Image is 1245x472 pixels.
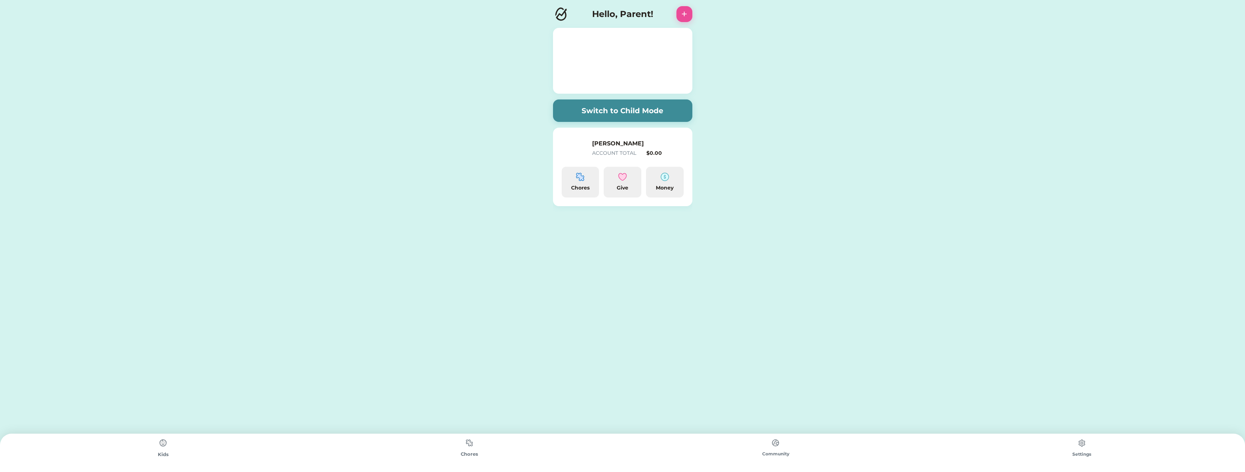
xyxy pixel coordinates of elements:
div: Give [607,184,638,192]
img: yH5BAEAAAAALAAAAAABAAEAAAIBRAA7 [562,136,585,160]
img: money-cash-dollar-coin--accounting-billing-payment-cash-coin-currency-money-finance.svg [661,173,669,181]
div: Chores [316,451,622,458]
img: Logo.svg [553,6,569,22]
img: type%3Dchores%2C%20state%3Ddefault.svg [1075,436,1089,450]
div: Settings [929,451,1235,458]
div: $0.00 [646,149,684,157]
h6: [PERSON_NAME] [592,139,664,148]
img: programming-module-puzzle-1--code-puzzle-module-programming-plugin-piece.svg [576,173,584,181]
div: Kids [10,451,316,458]
img: yH5BAEAAAAALAAAAAABAAEAAAIBRAA7 [572,30,673,92]
button: + [676,6,692,22]
div: Chores [565,184,596,192]
img: type%3Dchores%2C%20state%3Ddefault.svg [462,436,477,450]
div: Money [649,184,681,192]
img: type%3Dchores%2C%20state%3Ddefault.svg [768,436,783,450]
img: type%3Dchores%2C%20state%3Ddefault.svg [156,436,170,450]
img: interface-favorite-heart--reward-social-rating-media-heart-it-like-favorite-love.svg [618,173,627,181]
button: Switch to Child Mode [553,99,692,122]
div: Community [622,451,929,457]
h4: Hello, Parent! [592,8,653,21]
div: ACCOUNT TOTAL [592,149,644,157]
